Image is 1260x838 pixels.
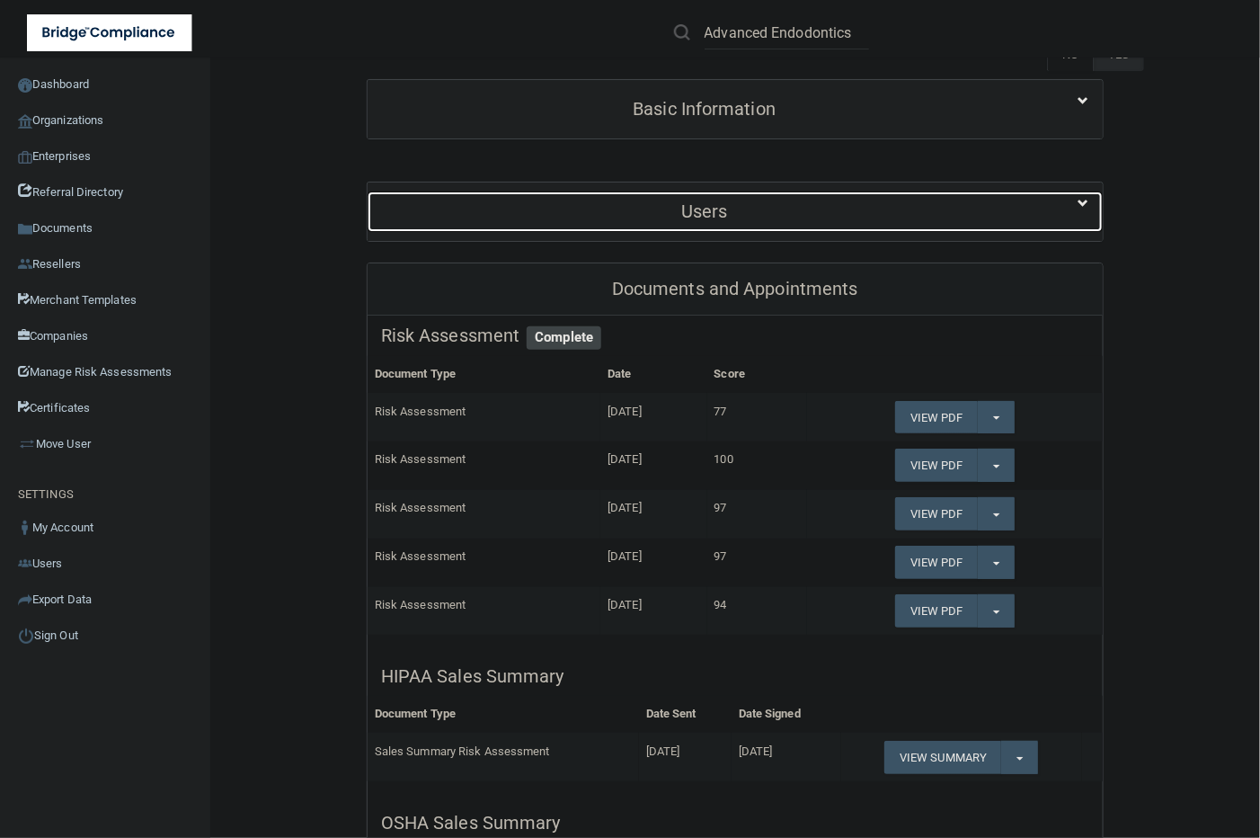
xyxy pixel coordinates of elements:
td: [DATE] [600,587,706,635]
a: Users [381,192,1089,232]
th: Document Type [368,356,600,393]
td: Sales Summary Risk Assessment [368,733,639,781]
img: icon-export.b9366987.png [18,593,32,607]
td: Risk Assessment [368,539,600,587]
a: View Summary [884,741,1001,774]
td: [DATE] [639,733,732,781]
td: [DATE] [600,441,706,490]
td: 94 [707,587,808,635]
td: Risk Assessment [368,441,600,490]
h5: Risk Assessment [381,325,1089,345]
th: Date Sent [639,696,732,733]
a: View PDF [895,497,978,530]
img: briefcase.64adab9b.png [18,435,36,453]
td: 77 [707,393,808,441]
a: View PDF [895,546,978,579]
th: Score [707,356,808,393]
a: View PDF [895,449,978,482]
td: [DATE] [732,733,841,781]
td: 97 [707,490,808,539]
td: [DATE] [600,539,706,587]
a: View PDF [895,594,978,628]
h5: Users [381,201,1028,221]
h5: Basic Information [381,99,1028,119]
h5: OSHA Sales Summary [381,813,1089,833]
td: Risk Assessment [368,587,600,635]
img: icon-users.e205127d.png [18,557,32,571]
td: Risk Assessment [368,393,600,441]
input: Search [705,16,869,49]
img: icon-documents.8dae5593.png [18,222,32,236]
img: ic-search.3b580494.png [674,24,690,40]
img: bridge_compliance_login_screen.278c3ca4.svg [27,14,192,51]
td: 97 [707,539,808,587]
img: ic_dashboard_dark.d01f4a41.png [18,78,32,93]
a: Basic Information [381,89,1089,129]
td: Risk Assessment [368,490,600,539]
span: Complete [527,326,601,350]
img: enterprise.0d942306.png [18,151,32,164]
td: [DATE] [600,393,706,441]
td: [DATE] [600,490,706,539]
th: Document Type [368,696,639,733]
h5: HIPAA Sales Summary [381,666,1089,686]
img: ic_user_dark.df1a06c3.png [18,521,32,535]
img: ic_reseller.de258add.png [18,257,32,272]
img: organization-icon.f8decf85.png [18,114,32,129]
a: View PDF [895,401,978,434]
img: ic_power_dark.7ecde6b1.png [18,628,34,644]
th: Date [600,356,706,393]
th: Date Signed [732,696,841,733]
div: Documents and Appointments [368,263,1103,316]
td: 100 [707,441,808,490]
label: SETTINGS [18,484,74,505]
